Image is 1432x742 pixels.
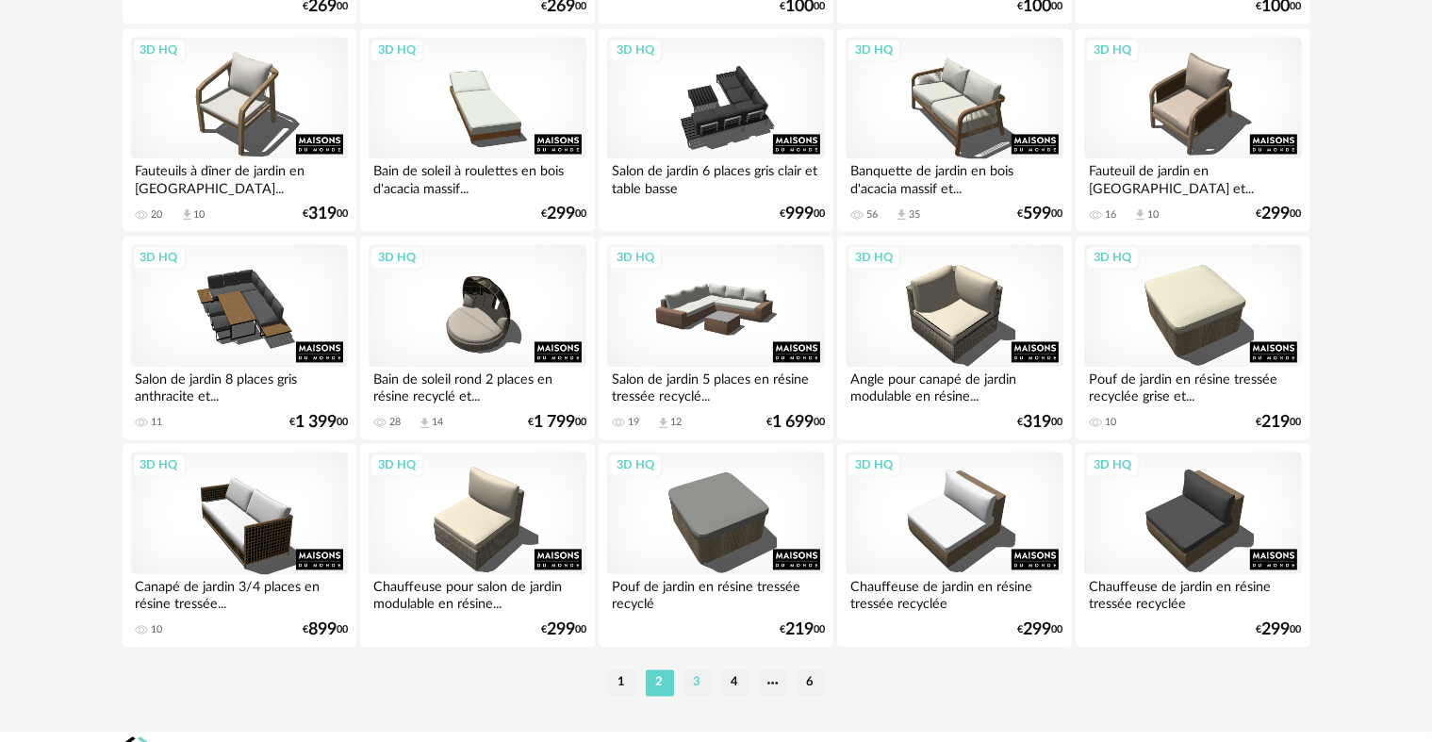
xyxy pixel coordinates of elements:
div: Bain de soleil rond 2 places en résine recyclé et... [369,367,585,404]
div: 11 [152,416,163,429]
li: 6 [797,669,825,696]
div: € 00 [1018,623,1063,636]
li: 1 [608,669,636,696]
li: 4 [721,669,749,696]
div: Fauteuil de jardin en [GEOGRAPHIC_DATA] et... [1084,158,1301,196]
a: 3D HQ Pouf de jardin en résine tressée recyclé €21900 [599,443,832,647]
span: 219 [1262,416,1291,429]
li: 3 [683,669,712,696]
div: Chauffeuse de jardin en résine tressée recyclée [846,574,1062,612]
div: 3D HQ [132,245,187,270]
div: Fauteuils à dîner de jardin en [GEOGRAPHIC_DATA]... [131,158,348,196]
a: 3D HQ Bain de soleil à roulettes en bois d'acacia massif... €29900 [360,28,594,232]
span: 1 799 [534,416,575,429]
span: 319 [1024,416,1052,429]
div: 20 [152,208,163,222]
div: € 00 [780,623,825,636]
a: 3D HQ Chauffeuse de jardin en résine tressée recyclée €29900 [837,443,1071,647]
span: Download icon [418,416,432,430]
div: € 00 [1257,416,1302,429]
div: 3D HQ [608,245,663,270]
span: Download icon [1133,207,1147,222]
a: 3D HQ Banquette de jardin en bois d'acacia massif et... 56 Download icon 35 €59900 [837,28,1071,232]
span: 599 [1024,207,1052,221]
div: Banquette de jardin en bois d'acacia massif et... [846,158,1062,196]
span: 299 [547,623,575,636]
div: 10 [1147,208,1159,222]
div: Chauffeuse pour salon de jardin modulable en résine... [369,574,585,612]
span: 899 [308,623,337,636]
span: Download icon [656,416,670,430]
div: 3D HQ [370,38,424,62]
span: 219 [785,623,814,636]
a: 3D HQ Chauffeuse pour salon de jardin modulable en résine... €29900 [360,443,594,647]
div: 10 [194,208,206,222]
li: 2 [646,669,674,696]
div: 3D HQ [847,245,901,270]
div: 14 [432,416,443,429]
div: 3D HQ [608,453,663,477]
div: Bain de soleil à roulettes en bois d'acacia massif... [369,158,585,196]
div: Angle pour canapé de jardin modulable en résine... [846,367,1062,404]
div: € 00 [541,623,586,636]
div: Salon de jardin 8 places gris anthracite et... [131,367,348,404]
div: € 00 [780,207,825,221]
span: 999 [785,207,814,221]
div: 10 [152,623,163,636]
div: € 00 [303,207,348,221]
div: Canapé de jardin 3/4 places en résine tressée... [131,574,348,612]
div: 3D HQ [132,38,187,62]
div: 3D HQ [1085,38,1140,62]
div: Pouf de jardin en résine tressée recyclé [607,574,824,612]
a: 3D HQ Pouf de jardin en résine tressée recyclée grise et... 10 €21900 [1076,236,1309,439]
div: € 00 [1018,416,1063,429]
span: 299 [547,207,575,221]
a: 3D HQ Fauteuils à dîner de jardin en [GEOGRAPHIC_DATA]... 20 Download icon 10 €31900 [123,28,356,232]
div: € 00 [1257,623,1302,636]
div: 3D HQ [1085,453,1140,477]
a: 3D HQ Salon de jardin 5 places en résine tressée recyclé... 19 Download icon 12 €1 69900 [599,236,832,439]
div: 3D HQ [132,453,187,477]
div: Salon de jardin 5 places en résine tressée recyclé... [607,367,824,404]
div: 16 [1105,208,1116,222]
a: 3D HQ Fauteuil de jardin en [GEOGRAPHIC_DATA] et... 16 Download icon 10 €29900 [1076,28,1309,232]
div: 19 [628,416,639,429]
span: Download icon [895,207,909,222]
span: 319 [308,207,337,221]
div: 56 [866,208,878,222]
div: € 00 [541,207,586,221]
span: 1 399 [295,416,337,429]
div: € 00 [289,416,348,429]
div: 28 [389,416,401,429]
div: € 00 [303,623,348,636]
div: 3D HQ [370,245,424,270]
a: 3D HQ Salon de jardin 8 places gris anthracite et... 11 €1 39900 [123,236,356,439]
div: € 00 [766,416,825,429]
a: 3D HQ Angle pour canapé de jardin modulable en résine... €31900 [837,236,1071,439]
div: € 00 [1257,207,1302,221]
div: 3D HQ [1085,245,1140,270]
div: € 00 [528,416,586,429]
div: Pouf de jardin en résine tressée recyclée grise et... [1084,367,1301,404]
div: 35 [909,208,920,222]
div: 3D HQ [847,453,901,477]
div: 10 [1105,416,1116,429]
span: 1 699 [772,416,814,429]
a: 3D HQ Canapé de jardin 3/4 places en résine tressée... 10 €89900 [123,443,356,647]
div: Salon de jardin 6 places gris clair et table basse [607,158,824,196]
div: Chauffeuse de jardin en résine tressée recyclée [1084,574,1301,612]
div: € 00 [1018,207,1063,221]
div: 12 [670,416,682,429]
a: 3D HQ Bain de soleil rond 2 places en résine recyclé et... 28 Download icon 14 €1 79900 [360,236,594,439]
span: 299 [1262,623,1291,636]
span: 299 [1024,623,1052,636]
a: 3D HQ Salon de jardin 6 places gris clair et table basse €99900 [599,28,832,232]
div: 3D HQ [847,38,901,62]
div: 3D HQ [608,38,663,62]
a: 3D HQ Chauffeuse de jardin en résine tressée recyclée €29900 [1076,443,1309,647]
span: Download icon [180,207,194,222]
span: 299 [1262,207,1291,221]
div: 3D HQ [370,453,424,477]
